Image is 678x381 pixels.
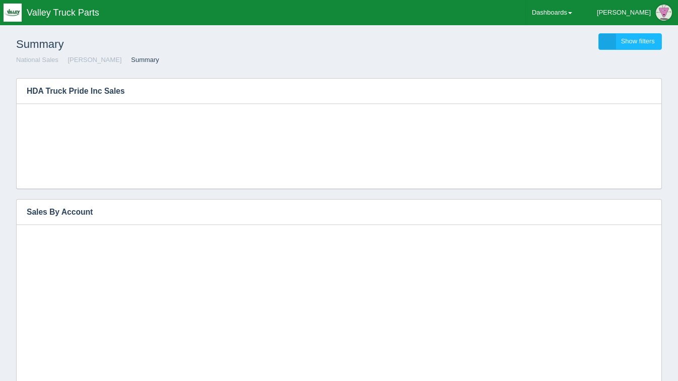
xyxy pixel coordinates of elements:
[598,33,662,50] a: Show filters
[656,5,672,21] img: Profile Picture
[68,56,121,63] a: [PERSON_NAME]
[597,3,651,23] div: [PERSON_NAME]
[16,56,58,63] a: National Sales
[17,79,646,104] h3: HDA Truck Pride Inc Sales
[124,55,159,65] li: Summary
[17,200,646,225] h3: Sales By Account
[27,8,99,18] span: Valley Truck Parts
[16,33,339,55] h1: Summary
[621,37,655,45] span: Show filters
[4,4,22,22] img: q1blfpkbivjhsugxdrfq.png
